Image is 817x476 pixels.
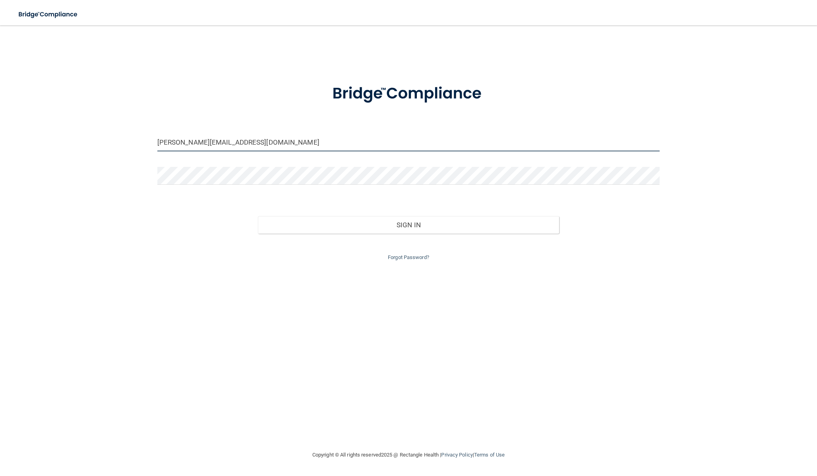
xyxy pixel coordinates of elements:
[441,452,472,458] a: Privacy Policy
[474,452,505,458] a: Terms of Use
[157,134,660,151] input: Email
[12,6,85,23] img: bridge_compliance_login_screen.278c3ca4.svg
[680,420,807,451] iframe: Drift Widget Chat Controller
[258,216,560,234] button: Sign In
[316,73,501,114] img: bridge_compliance_login_screen.278c3ca4.svg
[263,442,554,468] div: Copyright © All rights reserved 2025 @ Rectangle Health | |
[388,254,429,260] a: Forgot Password?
